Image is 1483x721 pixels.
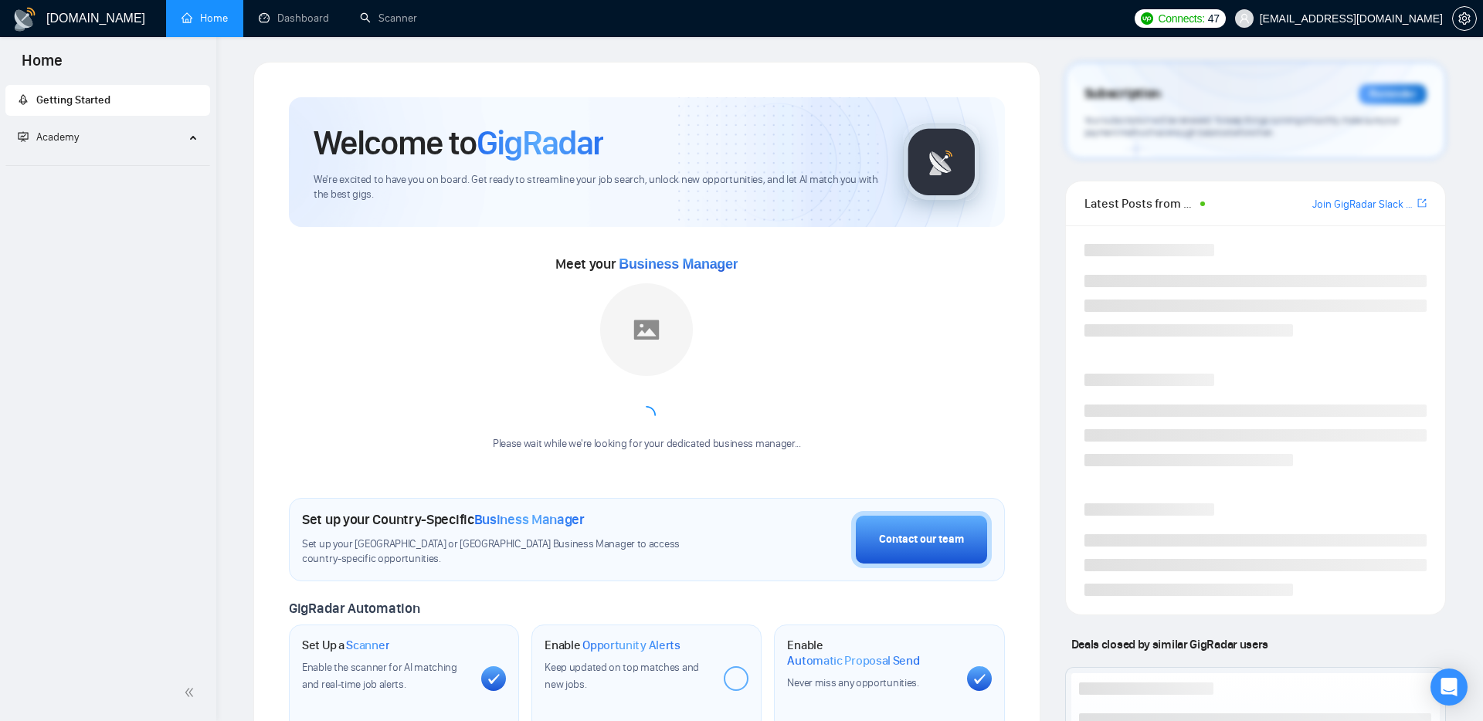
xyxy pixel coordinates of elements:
[302,511,585,528] h1: Set up your Country-Specific
[1359,84,1427,104] div: Reminder
[1239,13,1250,24] span: user
[787,676,918,689] span: Never miss any opportunities.
[259,12,329,25] a: dashboardDashboard
[484,437,810,452] div: Please wait while we're looking for your dedicated business manager...
[12,7,37,32] img: logo
[184,685,199,700] span: double-left
[1065,631,1274,658] span: Deals closed by similar GigRadar users
[1417,196,1427,211] a: export
[545,661,699,691] span: Keep updated on top matches and new jobs.
[302,638,389,653] h1: Set Up a
[5,85,210,116] li: Getting Started
[182,12,228,25] a: homeHome
[1452,6,1477,31] button: setting
[1084,81,1161,107] span: Subscription
[474,511,585,528] span: Business Manager
[637,406,656,425] span: loading
[9,49,75,82] span: Home
[1452,12,1477,25] a: setting
[619,256,738,272] span: Business Manager
[1312,196,1414,213] a: Join GigRadar Slack Community
[1084,114,1400,139] span: Your subscription will be renewed. To keep things running smoothly, make sure your payment method...
[555,256,738,272] span: Meet your
[1430,669,1468,706] div: Open Intercom Messenger
[18,130,79,144] span: Academy
[1141,12,1153,25] img: upwork-logo.png
[346,638,389,653] span: Scanner
[851,511,992,568] button: Contact our team
[360,12,417,25] a: searchScanner
[18,131,29,142] span: fund-projection-screen
[1084,194,1196,213] span: Latest Posts from the GigRadar Community
[903,124,980,201] img: gigradar-logo.png
[5,159,210,169] li: Academy Homepage
[302,661,457,691] span: Enable the scanner for AI matching and real-time job alerts.
[302,537,716,567] span: Set up your [GEOGRAPHIC_DATA] or [GEOGRAPHIC_DATA] Business Manager to access country-specific op...
[1158,10,1204,27] span: Connects:
[600,283,693,376] img: placeholder.png
[582,638,680,653] span: Opportunity Alerts
[545,638,680,653] h1: Enable
[1417,197,1427,209] span: export
[289,600,419,617] span: GigRadar Automation
[18,94,29,105] span: rocket
[477,122,603,164] span: GigRadar
[1208,10,1220,27] span: 47
[879,531,964,548] div: Contact our team
[787,638,954,668] h1: Enable
[787,653,919,669] span: Automatic Proposal Send
[314,173,878,202] span: We're excited to have you on board. Get ready to streamline your job search, unlock new opportuni...
[314,122,603,164] h1: Welcome to
[36,130,79,144] span: Academy
[36,93,110,107] span: Getting Started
